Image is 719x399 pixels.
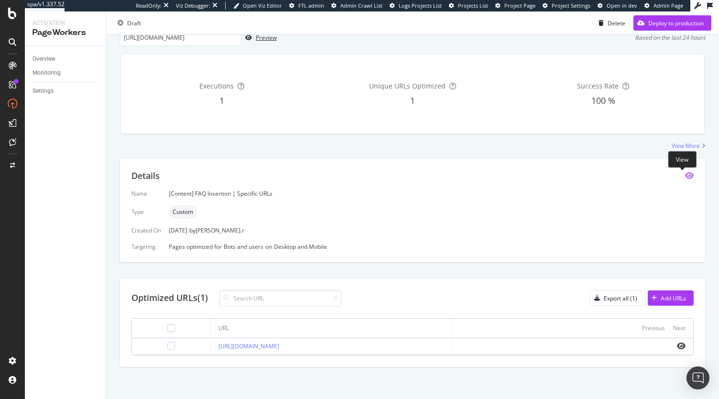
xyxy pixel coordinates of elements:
[673,322,686,334] button: Next
[449,2,488,10] a: Projects List
[33,19,98,27] div: Activation
[120,29,241,46] input: Preview your optimization on a URL
[169,226,694,234] div: [DATE]
[543,2,590,10] a: Project Settings
[33,68,99,78] a: Monitoring
[644,2,683,10] a: Admin Page
[289,2,324,10] a: FTL admin
[390,2,442,10] a: Logs Projects List
[668,151,697,168] div: View
[218,342,279,350] a: [URL][DOMAIN_NAME]
[33,86,99,96] a: Settings
[648,19,704,27] div: Deploy to production
[340,2,382,9] span: Admin Crawl List
[642,324,665,332] div: Previous
[331,2,382,10] a: Admin Crawl List
[552,2,590,9] span: Project Settings
[131,292,208,304] div: Optimized URLs (1)
[169,189,694,198] div: [Content] FAQ Insertion | Specific URLs
[677,342,686,350] i: eye
[219,95,224,106] span: 1
[604,294,637,302] div: Export all (1)
[131,208,161,216] div: Type
[131,226,161,234] div: Created On
[33,27,98,38] div: PageWorkers
[495,2,535,10] a: Project Page
[176,2,210,10] div: Viz Debugger:
[661,294,686,302] div: Add URLs
[672,142,706,150] a: View More
[256,33,277,42] div: Preview
[635,33,706,42] div: Based on the last 24 hours
[673,324,686,332] div: Next
[642,322,665,334] button: Previous
[458,2,488,9] span: Projects List
[298,2,324,9] span: FTL admin
[189,226,244,234] div: by [PERSON_NAME].r
[131,243,161,251] div: Targeting
[218,324,229,332] div: URL
[504,2,535,9] span: Project Page
[33,68,61,78] div: Monitoring
[654,2,683,9] span: Admin Page
[199,81,234,90] span: Executions
[33,54,55,64] div: Overview
[127,19,141,27] div: Draft
[233,2,282,10] a: Open Viz Editor
[590,290,645,306] button: Export all (1)
[33,54,99,64] a: Overview
[410,95,415,106] span: 1
[136,2,162,10] div: ReadOnly:
[131,170,160,182] div: Details
[169,243,694,251] div: Pages optimized for on
[173,209,193,215] span: Custom
[595,15,625,31] button: Delete
[608,19,625,27] div: Delete
[648,290,694,306] button: Add URLs
[672,142,700,150] div: View More
[577,81,619,90] span: Success Rate
[633,15,711,31] button: Deploy to production
[219,290,341,307] input: Search URL
[169,205,197,219] div: neutral label
[598,2,637,10] a: Open in dev
[607,2,637,9] span: Open in dev
[369,81,446,90] span: Unique URLs Optimized
[274,243,327,251] div: Desktop and Mobile
[224,243,263,251] div: Bots and users
[686,366,709,389] div: Open Intercom Messenger
[685,172,694,179] div: eye
[131,189,161,198] div: Name
[591,95,615,106] span: 100 %
[33,86,54,96] div: Settings
[399,2,442,9] span: Logs Projects List
[243,2,282,9] span: Open Viz Editor
[241,30,277,45] button: Preview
